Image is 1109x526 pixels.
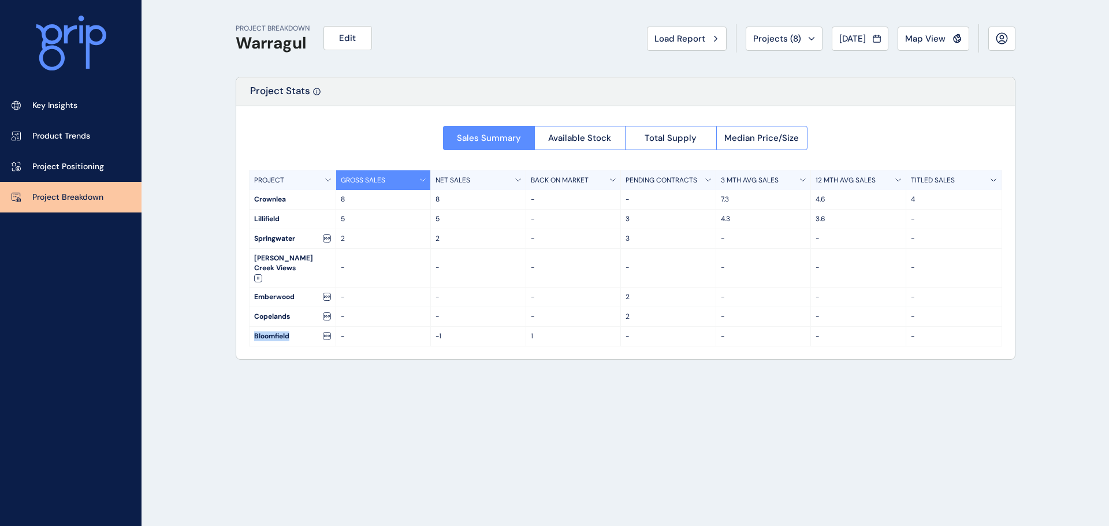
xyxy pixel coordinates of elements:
p: - [436,292,521,302]
p: 5 [341,214,426,224]
p: 3 [626,214,711,224]
p: 3.6 [816,214,901,224]
p: 3 [626,234,711,244]
p: Project Breakdown [32,192,103,203]
button: Projects (8) [746,27,823,51]
span: Edit [339,32,356,44]
p: 4.3 [721,214,806,224]
p: - [436,263,521,273]
p: 5 [436,214,521,224]
p: Project Stats [250,84,310,106]
button: Sales Summary [443,126,534,150]
p: - [341,263,426,273]
p: - [721,292,806,302]
button: Median Price/Size [716,126,808,150]
div: Emberwood [250,288,336,307]
p: 8 [341,195,426,204]
p: - [531,195,616,204]
p: - [816,234,901,244]
p: NET SALES [436,176,470,185]
p: TITLED SALES [911,176,955,185]
span: Total Supply [645,132,697,144]
p: - [721,263,806,273]
p: - [531,312,616,322]
p: - [816,312,901,322]
p: 7.3 [721,195,806,204]
p: - [721,331,806,341]
p: - [911,263,997,273]
p: - [816,331,901,341]
p: BACK ON MARKET [531,176,589,185]
span: Map View [905,33,946,44]
p: Key Insights [32,100,77,111]
p: - [341,312,426,322]
span: Load Report [654,33,705,44]
p: -1 [436,331,521,341]
p: - [911,331,997,341]
span: Median Price/Size [724,132,799,144]
p: - [721,312,806,322]
p: - [436,312,521,322]
p: - [816,263,901,273]
span: Sales Summary [457,132,521,144]
button: Available Stock [534,126,626,150]
p: 4 [911,195,997,204]
button: [DATE] [832,27,888,51]
div: Bloomfield [250,327,336,346]
p: 2 [436,234,521,244]
p: - [626,195,711,204]
p: 2 [626,312,711,322]
div: Crownlea [250,190,336,209]
button: Map View [898,27,969,51]
button: Edit [323,26,372,50]
div: Lillifield [250,210,336,229]
p: PROJECT [254,176,284,185]
p: - [626,331,711,341]
p: 4.6 [816,195,901,204]
p: - [341,331,426,341]
p: 1 [531,331,616,341]
p: - [721,234,806,244]
p: - [911,234,997,244]
p: 8 [436,195,521,204]
p: - [626,263,711,273]
p: Product Trends [32,130,90,142]
p: - [531,214,616,224]
div: Copelands [250,307,336,326]
p: - [816,292,901,302]
p: - [531,263,616,273]
p: - [911,312,997,322]
p: GROSS SALES [341,176,385,185]
div: Springwater [250,229,336,248]
span: Projects ( 8 ) [753,33,801,44]
p: - [531,292,616,302]
h1: Warragul [236,33,310,53]
button: Load Report [647,27,727,51]
p: - [911,292,997,302]
div: [PERSON_NAME] Creek Views [250,249,336,287]
p: - [341,292,426,302]
p: 2 [341,234,426,244]
p: - [911,214,997,224]
p: Project Positioning [32,161,104,173]
p: 2 [626,292,711,302]
p: - [531,234,616,244]
p: 3 MTH AVG SALES [721,176,779,185]
span: [DATE] [839,33,866,44]
span: Available Stock [548,132,611,144]
p: 12 MTH AVG SALES [816,176,876,185]
p: PROJECT BREAKDOWN [236,24,310,33]
button: Total Supply [625,126,716,150]
p: PENDING CONTRACTS [626,176,697,185]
